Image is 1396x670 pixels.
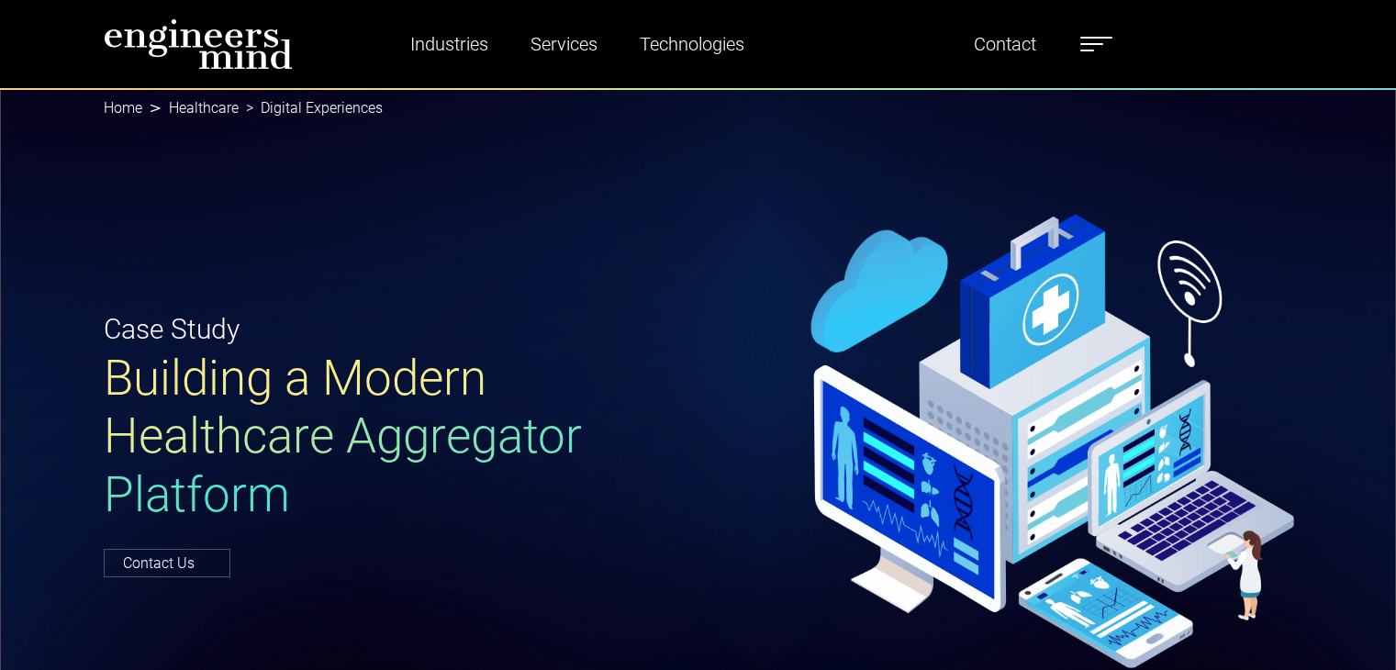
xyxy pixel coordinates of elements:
[104,18,293,70] img: logo
[169,99,239,117] a: Healthcare
[104,549,230,577] a: Contact Us
[239,97,383,119] li: Digital Experiences
[104,308,687,350] p: Case Study
[403,23,496,65] a: Industries
[523,23,605,65] a: Services
[104,88,1293,128] nav: breadcrumb
[632,23,752,65] a: Technologies
[104,99,142,117] a: Home
[966,23,1044,65] a: Contact
[104,350,582,523] span: Building a Modern Healthcare Aggregator Platform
